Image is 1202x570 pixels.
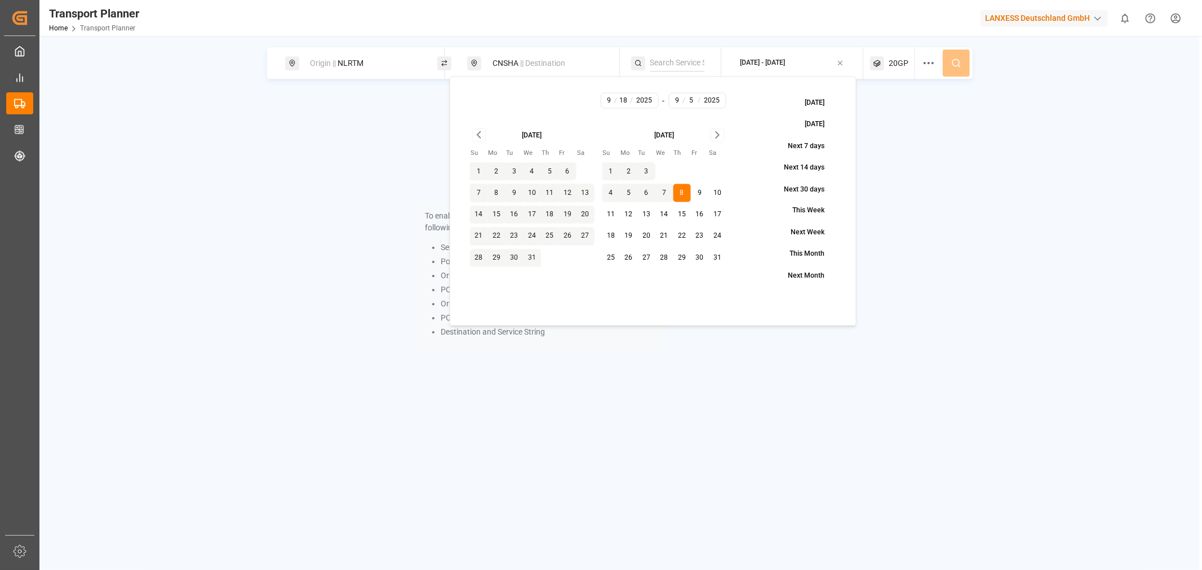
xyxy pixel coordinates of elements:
button: 29 [673,249,691,267]
button: 31 [708,249,726,267]
button: 6 [558,162,576,180]
button: 16 [505,206,524,224]
button: 22 [673,228,691,246]
button: 11 [602,206,620,224]
button: 20 [637,228,655,246]
button: 3 [505,162,524,180]
th: Monday [487,148,505,159]
button: 17 [523,206,541,224]
button: 18 [541,206,559,224]
th: Wednesday [655,148,673,159]
button: 7 [470,184,488,202]
input: D [685,96,699,106]
button: 5 [620,184,638,202]
button: 13 [637,206,655,224]
li: Port Pair [441,256,659,268]
button: 11 [541,184,559,202]
button: 19 [620,228,638,246]
button: show 0 new notifications [1112,6,1138,31]
button: 4 [523,162,541,180]
div: Transport Planner [49,5,139,22]
th: Wednesday [523,148,541,159]
button: 9 [691,184,709,202]
div: - [662,93,664,109]
th: Tuesday [505,148,524,159]
button: 2 [487,162,505,180]
button: 15 [487,206,505,224]
div: [DATE] - [DATE] [740,58,785,68]
button: 23 [691,228,709,246]
button: 8 [673,184,691,202]
button: 7 [655,184,673,202]
button: 5 [541,162,559,180]
button: 12 [558,184,576,202]
th: Friday [558,148,576,159]
button: 29 [487,249,505,267]
th: Sunday [470,148,488,159]
button: 9 [505,184,524,202]
div: LANXESS Deutschland GmbH [981,10,1108,26]
div: CNSHA [486,53,607,74]
button: 13 [576,184,595,202]
div: [DATE] [654,130,674,140]
span: || Destination [520,59,565,68]
button: 27 [637,249,655,267]
button: Next Week [765,223,836,243]
button: 10 [523,184,541,202]
button: 20 [576,206,595,224]
li: POL and Service String [441,284,659,296]
button: 30 [505,249,524,267]
span: / [698,96,700,106]
a: Home [49,24,68,32]
button: [DATE] [779,93,836,113]
button: LANXESS Deutschland GmbH [981,7,1112,29]
button: This Week [766,201,836,221]
button: 28 [470,249,488,267]
button: 27 [576,228,595,246]
span: / [630,96,633,106]
li: Origin and Service String [441,298,659,310]
input: M [671,96,683,106]
button: 18 [602,228,620,246]
button: 25 [602,249,620,267]
button: Help Center [1138,6,1163,31]
button: This Month [764,244,836,264]
button: 21 [655,228,673,246]
button: 3 [637,162,655,180]
button: 26 [620,249,638,267]
button: 4 [602,184,620,202]
button: 6 [637,184,655,202]
button: Go to previous month [472,128,486,142]
button: 15 [673,206,691,224]
button: 1 [470,162,488,180]
button: [DATE] [779,114,836,134]
button: 10 [708,184,726,202]
div: NLRTM [304,53,425,74]
button: 24 [708,228,726,246]
button: 24 [523,228,541,246]
li: Service String [441,242,659,253]
th: Saturday [708,148,726,159]
input: YYYY [632,96,656,106]
p: To enable searching, add ETA, ETD, containerType and one of the following: [425,210,659,234]
th: Sunday [602,148,620,159]
button: Go to next month [711,128,725,142]
th: Monday [620,148,638,159]
button: 23 [505,228,524,246]
button: 19 [558,206,576,224]
li: Destination and Service String [441,326,659,338]
span: / [614,96,617,106]
button: 14 [655,206,673,224]
th: Thursday [673,148,691,159]
th: Thursday [541,148,559,159]
button: 14 [470,206,488,224]
button: 1 [602,162,620,180]
button: Next Month [762,266,836,286]
span: 20GP [889,57,908,69]
button: 30 [691,249,709,267]
th: Friday [691,148,709,159]
button: 8 [487,184,505,202]
button: 28 [655,249,673,267]
li: POD and Service String [441,312,659,324]
th: Tuesday [637,148,655,159]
